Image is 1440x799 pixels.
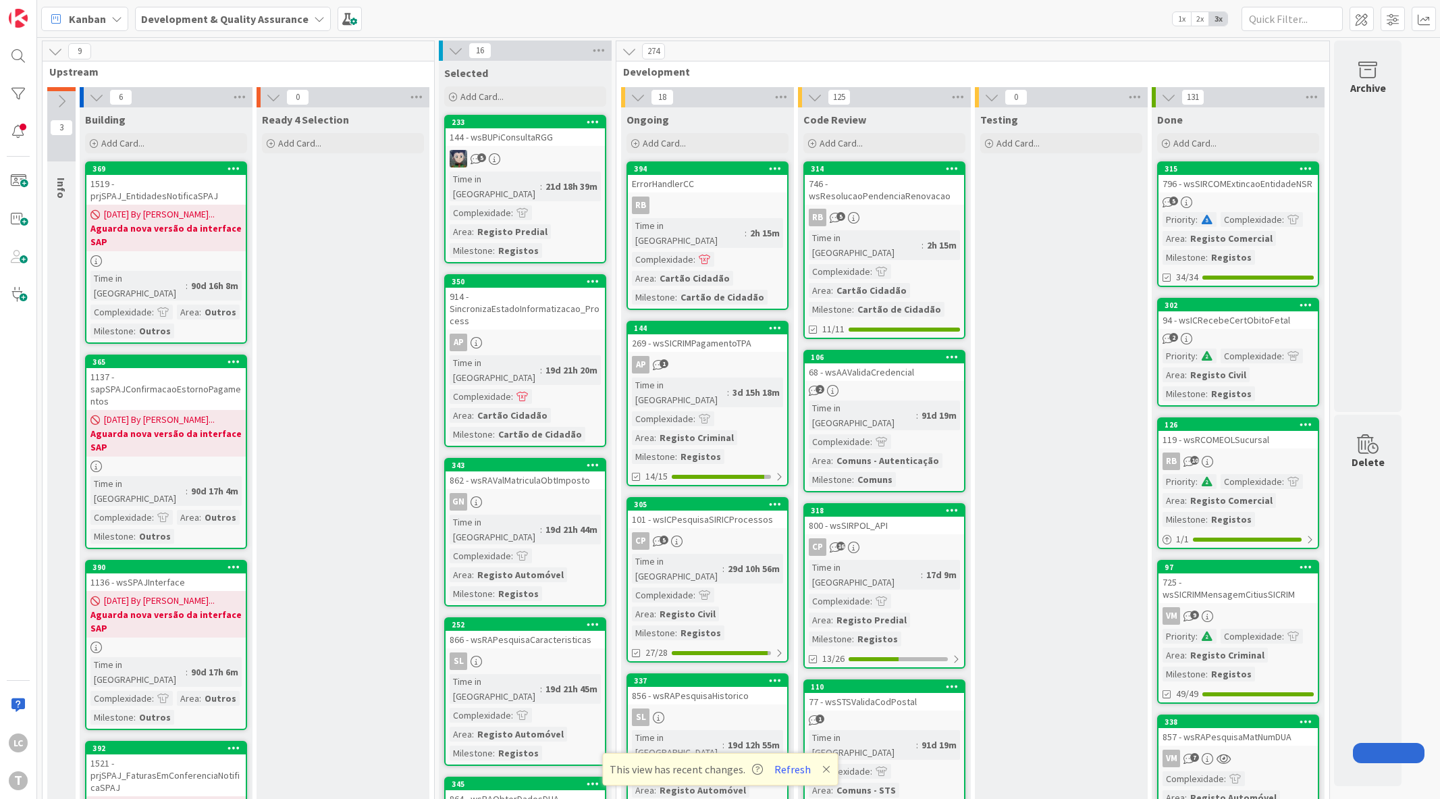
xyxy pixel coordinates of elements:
div: 144 - wsBUPiConsultaRGG [446,128,605,146]
span: : [1196,474,1198,489]
div: 914 - SincronizaEstadoInformatizacao_Process [446,288,605,330]
div: 318800 - wsSIRPOL_API [805,505,964,534]
div: AP [628,356,787,373]
div: Milestone [450,586,493,601]
span: : [916,408,918,423]
div: 3901136 - wsSPAJInterface [86,561,246,591]
a: 30294 - wsICRecebeCertObitoFetalPriority:Complexidade:Area:Registo CivilMilestone:Registos [1157,298,1319,407]
div: Milestone [90,324,134,338]
div: Time in [GEOGRAPHIC_DATA] [809,401,916,430]
a: 343862 - wsRAValMatriculaObtImpostoGNTime in [GEOGRAPHIC_DATA]:19d 21h 44mComplexidade:Area:Regis... [444,458,606,607]
div: Registos [677,625,724,640]
a: 315796 - wsSIRCOMExtincaoEntidadeNSRPriority:Complexidade:Area:Registo ComercialMilestone:Registo... [1157,161,1319,287]
div: Area [177,305,199,319]
div: Registo Automóvel [474,567,567,582]
span: : [472,567,474,582]
div: Time in [GEOGRAPHIC_DATA] [450,172,540,201]
div: GN [446,493,605,511]
div: Priority [1163,349,1196,363]
div: 725 - wsSICRIMMensagemCitiusSICRIM [1158,573,1318,603]
span: : [693,411,695,426]
div: Complexidade [90,510,152,525]
a: 350914 - SincronizaEstadoInformatizacao_ProcessAPTime in [GEOGRAPHIC_DATA]:19d 21h 20mComplexidad... [444,274,606,447]
span: Add Card... [101,137,144,149]
div: Complexidade [632,252,693,267]
div: 369 [86,163,246,175]
span: : [693,588,695,602]
span: 2 [816,385,824,394]
div: Time in [GEOGRAPHIC_DATA] [809,560,921,590]
span: 14/15 [645,469,668,484]
span: 27/28 [645,646,668,660]
img: Visit kanbanzone.com [9,9,28,28]
span: : [1196,349,1198,363]
a: 126119 - wsRCOMEOLSucursalRBPriority:Complexidade:Area:Registo ComercialMilestone:Registos1/1 [1157,417,1319,549]
div: 97725 - wsSICRIMMensagemCitiusSICRIM [1158,561,1318,603]
span: : [922,238,924,253]
div: 10668 - wsAAValidaCredencial [805,351,964,381]
div: Milestone [809,632,852,646]
span: Add Card... [820,137,863,149]
div: Area [450,224,472,239]
div: 17d 9m [923,567,960,582]
span: : [1185,231,1187,246]
div: 101 - wsICPesquisaSIRICProcessos [628,511,787,528]
a: 3691519 - prjSPAJ_EntidadesNotificaSPAJ[DATE] By [PERSON_NAME]...Aguarda nova versão da interface... [85,161,247,344]
div: Milestone [1163,250,1206,265]
div: 1136 - wsSPAJInterface [86,573,246,591]
a: 3651137 - sapSPAJConfirmacaoEstornoPagamentos[DATE] By [PERSON_NAME]...Aguarda nova versão da int... [85,355,247,549]
div: 19d 21h 20m [542,363,601,378]
div: 91d 19m [918,408,960,423]
img: LS [450,150,467,167]
span: : [1206,250,1208,265]
span: : [654,607,656,621]
div: Time in [GEOGRAPHIC_DATA] [450,355,540,385]
div: 3d 15h 18m [729,385,783,400]
div: Area [809,613,831,627]
div: 796 - wsSIRCOMExtincaoEntidadeNSR [1158,175,1318,192]
div: Milestone [809,472,852,487]
div: 126 [1158,419,1318,431]
div: 343 [452,461,605,470]
div: 318 [805,505,964,517]
div: 126 [1165,420,1318,430]
div: 126119 - wsRCOMEOLSucursal [1158,419,1318,448]
div: VM [1158,607,1318,625]
div: Priority [1163,474,1196,489]
div: 119 - wsRCOMEOLSucursal [1158,431,1318,448]
span: : [511,548,513,563]
span: [DATE] By [PERSON_NAME]... [104,413,215,427]
div: Registo Civil [1187,367,1250,382]
div: Cartão de Cidadão [854,302,944,317]
div: 365 [92,357,246,367]
span: : [1206,386,1208,401]
span: : [540,522,542,537]
div: 862 - wsRAValMatriculaObtImposto [446,471,605,489]
div: 252 [446,619,605,631]
div: 68 - wsAAValidaCredencial [805,363,964,381]
span: Kanban [69,11,106,27]
span: : [540,179,542,194]
div: Registos [1208,250,1255,265]
div: Complexidade [809,434,870,449]
div: Registo Predial [833,613,910,627]
div: 369 [92,164,246,174]
span: : [831,613,833,627]
div: Registos [1208,512,1255,527]
div: RB [632,197,649,214]
div: Complexidade [450,389,511,404]
div: Time in [GEOGRAPHIC_DATA] [632,218,745,248]
span: 10 [1190,456,1199,465]
div: 318 [811,506,964,515]
div: Registos [1208,386,1255,401]
span: : [921,567,923,582]
div: Cartão Cidadão [474,408,551,423]
span: [DATE] By [PERSON_NAME]... [104,594,215,608]
span: : [831,453,833,468]
div: 3691519 - prjSPAJ_EntidadesNotificaSPAJ [86,163,246,205]
span: : [152,510,154,525]
div: VM [1163,607,1180,625]
div: ErrorHandlerCC [628,175,787,192]
div: Milestone [450,243,493,258]
div: 314746 - wsResolucaoPendenciaRenovacao [805,163,964,205]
